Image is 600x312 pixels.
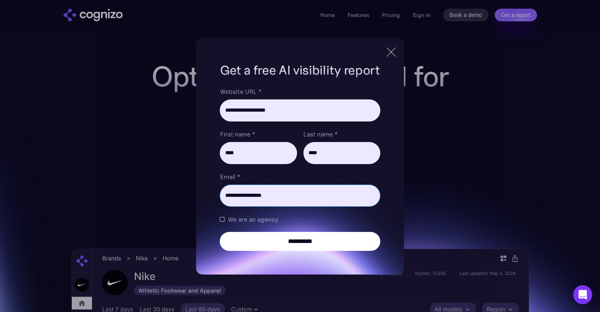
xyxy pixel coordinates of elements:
[573,285,592,304] div: Open Intercom Messenger
[303,129,380,139] label: Last name *
[220,62,380,79] h1: Get a free AI visibility report
[220,87,380,251] form: Brand Report Form
[220,129,297,139] label: First name *
[220,87,380,96] label: Website URL *
[220,172,380,181] label: Email *
[228,215,278,224] span: We are an agency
